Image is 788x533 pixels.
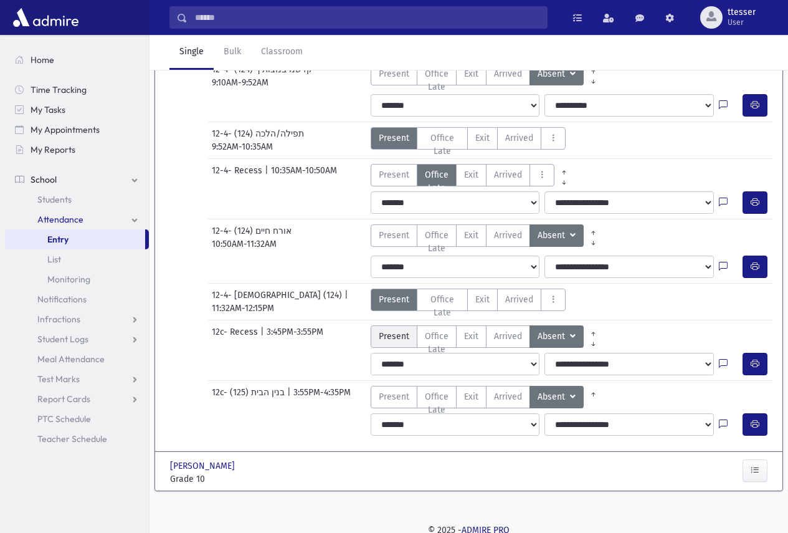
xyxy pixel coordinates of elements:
a: School [5,170,149,190]
span: 3:45PM-3:55PM [267,325,323,348]
div: AttTypes [371,386,603,408]
span: Absent [538,229,567,242]
span: My Tasks [31,104,65,115]
span: Test Marks [37,373,80,385]
a: Attendance [5,209,149,229]
span: Exit [464,390,478,403]
button: Absent [529,386,584,408]
span: 12-4- [DEMOGRAPHIC_DATA] (124) [212,289,344,302]
span: Office Late [425,330,449,356]
span: Arrived [494,390,522,403]
span: Arrived [494,330,522,343]
span: Exit [464,229,478,242]
span: Absent [538,330,567,343]
span: Arrived [505,293,533,306]
span: Report Cards [37,393,90,405]
span: List [47,254,61,265]
span: 10:50AM-11:32AM [212,238,277,251]
span: User [728,17,756,27]
span: Infractions [37,314,80,325]
span: Student Logs [37,334,88,345]
span: Office Late [425,390,449,416]
span: Present [379,168,409,181]
a: Single [169,35,214,70]
a: Notifications [5,289,149,309]
a: Home [5,50,149,70]
a: Classroom [251,35,313,70]
a: Infractions [5,309,149,329]
a: Student Logs [5,329,149,349]
span: [PERSON_NAME] [170,459,237,473]
span: Entry [47,234,69,245]
span: | [265,164,271,186]
a: Report Cards [5,389,149,409]
span: Arrived [505,132,533,145]
span: Grade 10 [170,473,259,486]
div: AttTypes [371,164,574,186]
span: Home [31,54,54,65]
a: Teacher Schedule [5,429,149,449]
span: Monitoring [47,274,90,285]
span: Absent [538,67,567,81]
span: Present [379,390,409,403]
div: AttTypes [371,63,603,85]
span: Present [379,330,409,343]
a: My Appointments [5,120,149,140]
button: Absent [529,224,584,247]
img: AdmirePro [10,5,82,30]
span: Office Late [425,132,460,158]
span: 12-4- תפילה/הלכה (124) [212,127,306,140]
span: Office Late [425,293,460,319]
span: Meal Attendance [37,353,105,365]
span: | [344,289,351,302]
span: 12-4- אורח חיים (124) [212,224,294,238]
span: Arrived [494,168,522,181]
span: | [287,386,293,408]
div: AttTypes [371,325,603,348]
a: My Reports [5,140,149,160]
a: PTC Schedule [5,409,149,429]
span: Arrived [494,67,522,80]
a: Time Tracking [5,80,149,100]
a: Bulk [214,35,251,70]
span: Arrived [494,229,522,242]
span: | [260,325,267,348]
a: Meal Attendance [5,349,149,369]
span: Absent [538,390,567,404]
span: Office Late [425,67,449,94]
span: Present [379,229,409,242]
span: 9:10AM-9:52AM [212,76,268,89]
span: Office Late [425,229,449,255]
span: Time Tracking [31,84,87,95]
span: Attendance [37,214,83,225]
span: ttesser [728,7,756,17]
span: Students [37,194,72,205]
span: Present [379,293,409,306]
button: Absent [529,325,584,348]
span: My Reports [31,144,75,155]
span: Teacher Schedule [37,433,107,444]
span: Notifications [37,294,87,305]
span: 12c- Recess [212,325,260,348]
span: Exit [475,293,490,306]
span: Exit [464,67,478,80]
input: Search [188,6,547,29]
a: List [5,249,149,269]
span: Present [379,67,409,80]
span: Exit [464,330,478,343]
span: Exit [475,132,490,145]
span: 11:32AM-12:15PM [212,302,274,315]
a: Test Marks [5,369,149,389]
span: Office Late [425,168,449,194]
a: Entry [5,229,145,249]
span: School [31,174,57,185]
a: Students [5,190,149,209]
span: Present [379,132,409,145]
div: AttTypes [371,127,566,150]
span: 10:35AM-10:50AM [271,164,337,186]
div: AttTypes [371,224,603,247]
a: Monitoring [5,269,149,289]
span: 12-4- Recess [212,164,265,186]
button: Absent [529,63,584,85]
span: My Appointments [31,124,100,135]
